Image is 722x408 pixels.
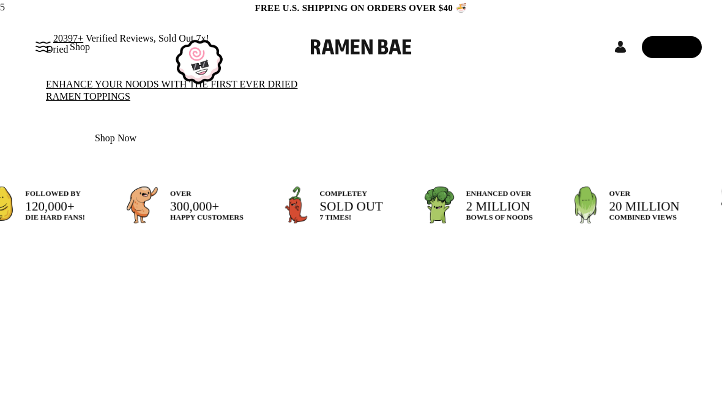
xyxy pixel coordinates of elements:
div: Cart [642,32,702,62]
span: Free U.S. Shipping on Orders over $40 🍜 [255,3,467,13]
a: Shop [70,36,90,58]
a: Shop Now [46,121,185,155]
button: Mobile Menu Trigger [35,42,51,52]
span: Shop [70,40,90,54]
u: ENHANCE YOUR NOODS WITH THE FIRST EVER DRIED RAMEN TOPPINGS [46,79,297,102]
span: Shop Now [95,131,136,146]
span: Cart [662,42,682,52]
